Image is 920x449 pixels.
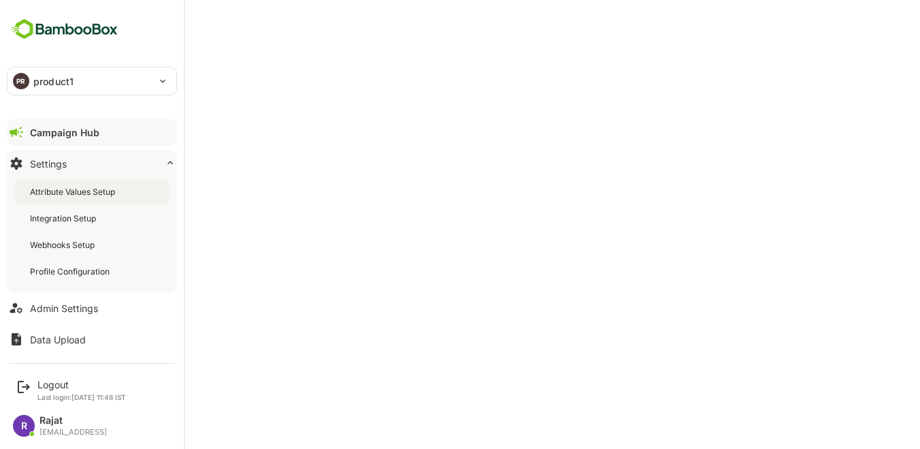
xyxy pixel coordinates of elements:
button: Data Upload [7,326,177,353]
div: PR [13,73,29,89]
div: R [13,415,35,437]
img: BambooboxFullLogoMark.5f36c76dfaba33ec1ec1367b70bb1252.svg [7,16,122,42]
p: Last login: [DATE] 11:48 IST [37,393,126,401]
div: Admin Settings [30,303,98,314]
div: Logout [37,379,126,390]
button: Admin Settings [7,294,177,322]
div: Webhooks Setup [30,239,97,251]
div: [EMAIL_ADDRESS] [39,428,107,437]
div: Integration Setup [30,213,99,224]
div: Profile Configuration [30,266,112,277]
p: product1 [33,74,74,89]
div: Rajat [39,415,107,427]
div: Attribute Values Setup [30,186,118,198]
button: Settings [7,150,177,177]
div: PRproduct1 [7,67,176,95]
div: Data Upload [30,334,86,345]
div: Settings [30,158,67,170]
button: Campaign Hub [7,119,177,146]
div: Campaign Hub [30,127,99,138]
